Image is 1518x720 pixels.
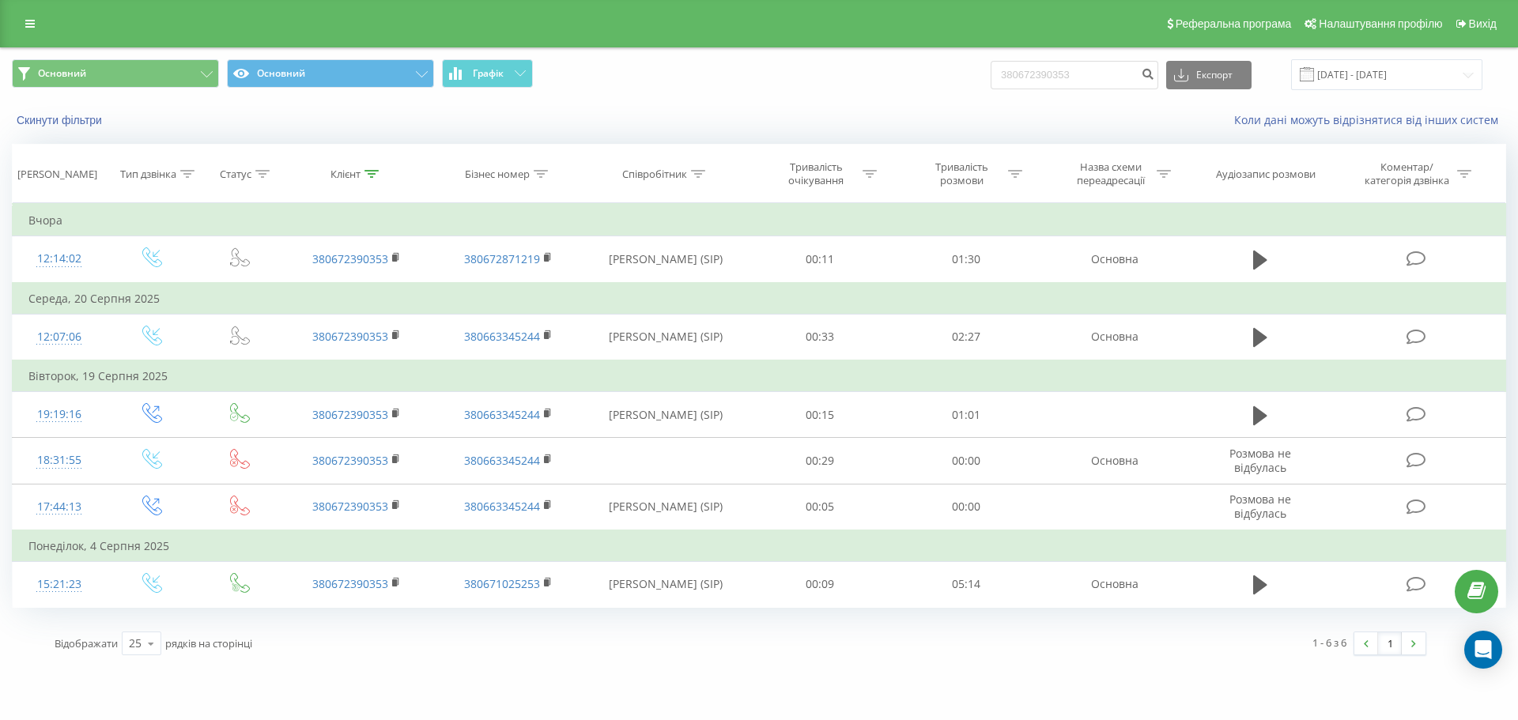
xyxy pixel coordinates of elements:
td: 00:00 [893,438,1038,484]
div: Співробітник [622,168,687,181]
a: 1 [1378,632,1402,654]
div: 19:19:16 [28,399,90,430]
div: Клієнт [330,168,361,181]
a: 380663345244 [464,499,540,514]
td: Основна [1039,314,1191,360]
div: Бізнес номер [465,168,530,181]
div: 12:14:02 [28,243,90,274]
span: Основний [38,67,86,80]
button: Скинути фільтри [12,113,110,127]
div: Тривалість очікування [774,160,859,187]
td: Вчора [13,205,1506,236]
span: Реферальна програма [1176,17,1292,30]
td: Основна [1039,561,1191,607]
td: 00:09 [747,561,893,607]
div: 12:07:06 [28,322,90,352]
td: 01:01 [893,392,1038,438]
span: Розмова не відбулась [1229,492,1291,521]
td: 00:29 [747,438,893,484]
div: Статус [220,168,251,181]
td: Середа, 20 Серпня 2025 [13,283,1506,315]
td: [PERSON_NAME] (SIP) [583,484,747,530]
td: Основна [1039,438,1191,484]
td: 00:05 [747,484,893,530]
a: 380672390353 [312,251,388,266]
td: 00:33 [747,314,893,360]
div: 18:31:55 [28,445,90,476]
a: 380672390353 [312,407,388,422]
span: Налаштування профілю [1319,17,1442,30]
td: 01:30 [893,236,1038,283]
div: Open Intercom Messenger [1464,631,1502,669]
button: Основний [227,59,434,88]
div: 17:44:13 [28,492,90,522]
a: 380672390353 [312,329,388,344]
td: [PERSON_NAME] (SIP) [583,392,747,438]
div: [PERSON_NAME] [17,168,97,181]
div: 25 [129,635,142,651]
td: [PERSON_NAME] (SIP) [583,236,747,283]
a: 380672390353 [312,499,388,514]
td: Основна [1039,236,1191,283]
div: Коментар/категорія дзвінка [1361,160,1453,187]
div: Назва схеми переадресації [1068,160,1153,187]
span: рядків на сторінці [165,636,252,650]
a: 380663345244 [464,329,540,344]
button: Графік [442,59,533,88]
a: 380672871219 [464,251,540,266]
a: 380672390353 [312,453,388,468]
td: 00:11 [747,236,893,283]
span: Графік [473,68,504,79]
td: 02:27 [893,314,1038,360]
button: Основний [12,59,219,88]
div: Аудіозапис розмови [1216,168,1316,181]
a: 380672390353 [312,576,388,591]
span: Вихід [1469,17,1497,30]
a: 380663345244 [464,407,540,422]
a: 380671025253 [464,576,540,591]
div: Тривалість розмови [919,160,1004,187]
div: 1 - 6 з 6 [1312,635,1346,650]
td: [PERSON_NAME] (SIP) [583,561,747,607]
td: Понеділок, 4 Серпня 2025 [13,530,1506,562]
td: 05:14 [893,561,1038,607]
div: Тип дзвінка [120,168,176,181]
td: Вівторок, 19 Серпня 2025 [13,360,1506,392]
td: [PERSON_NAME] (SIP) [583,314,747,360]
input: Пошук за номером [991,61,1158,89]
span: Відображати [55,636,118,650]
div: 15:21:23 [28,569,90,600]
span: Розмова не відбулась [1229,446,1291,475]
a: 380663345244 [464,453,540,468]
td: 00:15 [747,392,893,438]
a: Коли дані можуть відрізнятися вiд інших систем [1234,112,1506,127]
button: Експорт [1166,61,1252,89]
td: 00:00 [893,484,1038,530]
